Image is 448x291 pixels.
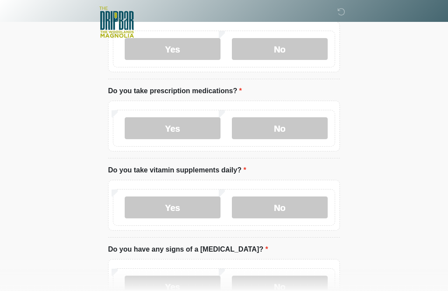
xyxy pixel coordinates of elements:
[125,38,220,60] label: Yes
[108,165,246,175] label: Do you take vitamin supplements daily?
[232,117,328,139] label: No
[99,7,134,39] img: The DripBar - Magnolia Logo
[125,117,220,139] label: Yes
[232,38,328,60] label: No
[108,244,268,255] label: Do you have any signs of a [MEDICAL_DATA]?
[108,86,242,96] label: Do you take prescription medications?
[125,196,220,218] label: Yes
[232,196,328,218] label: No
